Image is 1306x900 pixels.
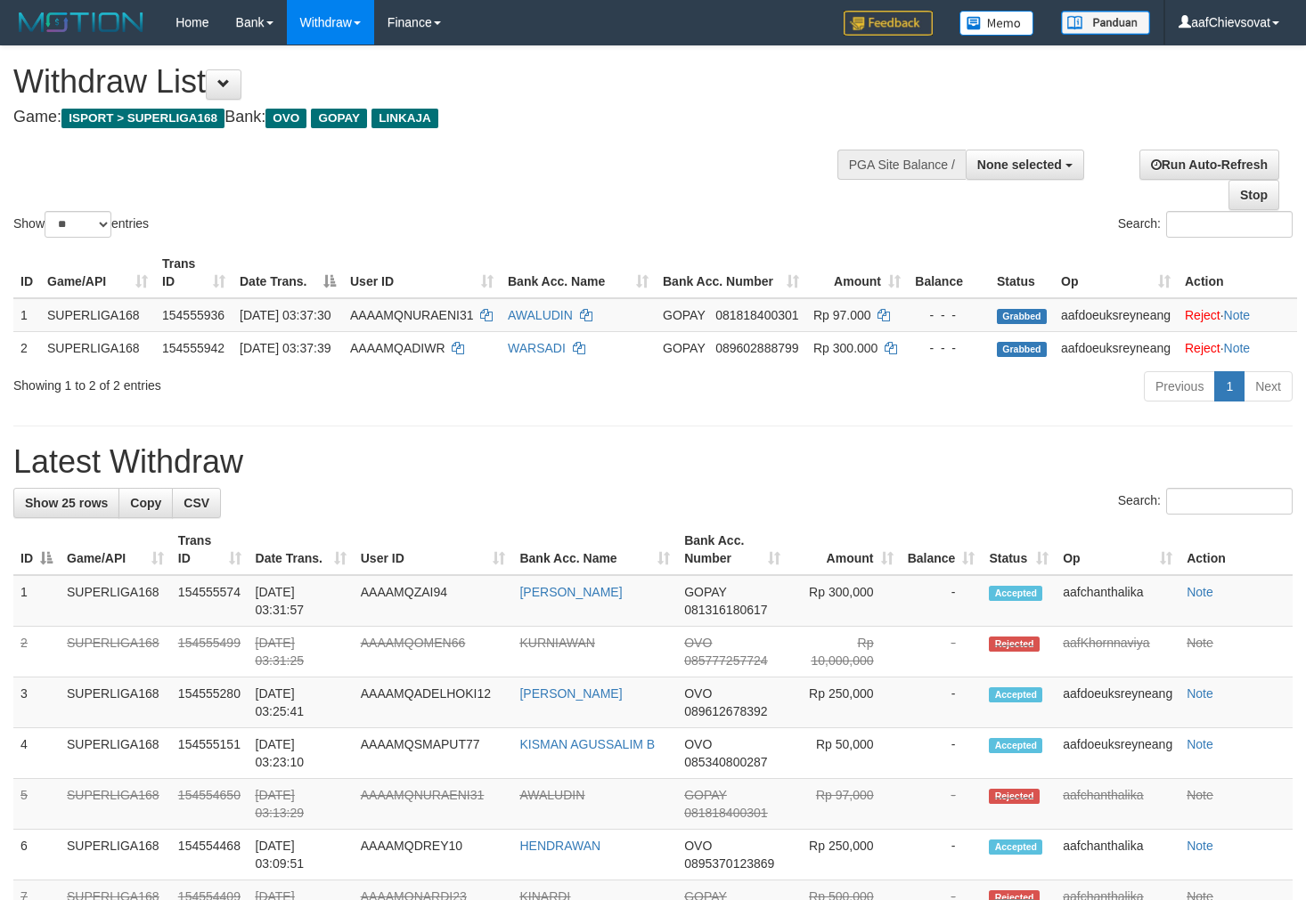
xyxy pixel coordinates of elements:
[249,830,354,880] td: [DATE] 03:09:51
[1185,341,1220,355] a: Reject
[13,728,60,779] td: 4
[13,677,60,728] td: 3
[1187,686,1213,701] a: Note
[40,247,155,298] th: Game/API: activate to sort column ascending
[684,653,767,668] span: Copy 085777257724 to clipboard
[1185,308,1220,322] a: Reject
[1054,247,1178,298] th: Op: activate to sort column ascending
[1056,524,1179,575] th: Op: activate to sort column ascending
[171,524,249,575] th: Trans ID: activate to sort column ascending
[354,524,513,575] th: User ID: activate to sort column ascending
[1166,211,1293,238] input: Search:
[13,298,40,332] td: 1
[13,524,60,575] th: ID: activate to sort column descending
[901,575,983,627] td: -
[60,627,171,677] td: SUPERLIGA168
[982,524,1056,575] th: Status: activate to sort column ascending
[519,585,622,599] a: [PERSON_NAME]
[508,308,573,322] a: AWALUDIN
[1118,211,1293,238] label: Search:
[130,496,161,510] span: Copy
[684,737,712,751] span: OVO
[989,586,1042,601] span: Accepted
[13,779,60,830] td: 5
[171,627,249,677] td: 154555499
[1139,150,1279,180] a: Run Auto-Refresh
[354,575,513,627] td: AAAAMQZAI94
[13,64,853,100] h1: Withdraw List
[1224,308,1251,322] a: Note
[684,636,712,650] span: OVO
[184,496,209,510] span: CSV
[519,686,622,701] a: [PERSON_NAME]
[788,677,901,728] td: Rp 250,000
[519,839,600,853] a: HENDRAWAN
[788,728,901,779] td: Rp 50,000
[1187,737,1213,751] a: Note
[1056,677,1179,728] td: aafdoeuksreyneang
[1228,180,1279,210] a: Stop
[13,9,149,36] img: MOTION_logo.png
[40,331,155,364] td: SUPERLIGA168
[240,308,331,322] span: [DATE] 03:37:30
[788,524,901,575] th: Amount: activate to sort column ascending
[519,636,595,650] a: KURNIAWAN
[171,779,249,830] td: 154554650
[915,339,983,357] div: - - -
[977,158,1062,172] span: None selected
[684,788,726,802] span: GOPAY
[1187,839,1213,853] a: Note
[1179,524,1293,575] th: Action
[656,247,806,298] th: Bank Acc. Number: activate to sort column ascending
[1056,728,1179,779] td: aafdoeuksreyneang
[60,677,171,728] td: SUPERLIGA168
[989,687,1042,702] span: Accepted
[1187,585,1213,599] a: Note
[1144,371,1215,401] a: Previous
[1214,371,1245,401] a: 1
[684,603,767,617] span: Copy 081316180617 to clipboard
[501,247,656,298] th: Bank Acc. Name: activate to sort column ascending
[901,728,983,779] td: -
[1178,247,1297,298] th: Action
[1166,488,1293,515] input: Search:
[901,830,983,880] td: -
[13,830,60,880] td: 6
[354,677,513,728] td: AAAAMQADELHOKI12
[40,298,155,332] td: SUPERLIGA168
[901,524,983,575] th: Balance: activate to sort column ascending
[684,585,726,599] span: GOPAY
[684,839,712,853] span: OVO
[249,677,354,728] td: [DATE] 03:25:41
[13,109,853,126] h4: Game: Bank:
[788,627,901,677] td: Rp 10,000,000
[997,309,1047,324] span: Grabbed
[13,627,60,677] td: 2
[715,341,798,355] span: Copy 089602888799 to clipboard
[1187,788,1213,802] a: Note
[813,308,871,322] span: Rp 97.000
[155,247,233,298] th: Trans ID: activate to sort column ascending
[997,342,1047,357] span: Grabbed
[1054,298,1178,332] td: aafdoeuksreyneang
[989,839,1042,855] span: Accepted
[715,308,798,322] span: Copy 081818400301 to clipboard
[966,150,1084,180] button: None selected
[663,341,705,355] span: GOPAY
[162,308,224,322] span: 154555936
[172,488,221,518] a: CSV
[13,369,531,394] div: Showing 1 to 2 of 2 entries
[519,737,655,751] a: KISMAN AGUSSALIM B
[13,444,1293,480] h1: Latest Withdraw
[684,806,767,820] span: Copy 081818400301 to clipboard
[989,738,1042,753] span: Accepted
[1056,575,1179,627] td: aafchanthalika
[354,830,513,880] td: AAAAMQDREY10
[989,789,1039,804] span: Rejected
[1054,331,1178,364] td: aafdoeuksreyneang
[60,575,171,627] td: SUPERLIGA168
[1056,627,1179,677] td: aafKhornnaviya
[1118,488,1293,515] label: Search:
[249,779,354,830] td: [DATE] 03:13:29
[354,779,513,830] td: AAAAMQNURAENI31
